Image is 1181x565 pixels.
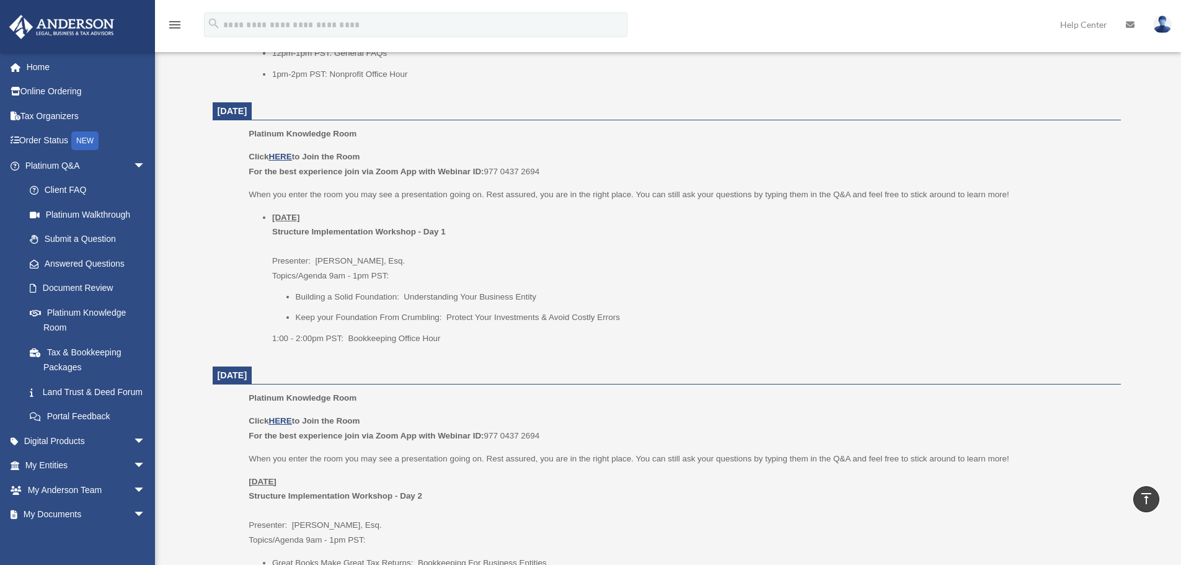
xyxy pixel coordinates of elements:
[249,149,1112,179] p: 977 0437 2694
[17,404,164,429] a: Portal Feedback
[9,128,164,154] a: Order StatusNEW
[17,380,164,404] a: Land Trust & Deed Forum
[9,79,164,104] a: Online Ordering
[249,474,1112,548] p: Presenter: [PERSON_NAME], Esq. Topics/Agenda 9am - 1pm PST:
[167,22,182,32] a: menu
[268,416,291,425] a: HERE
[249,152,360,161] b: Click to Join the Room
[9,104,164,128] a: Tax Organizers
[249,129,356,138] span: Platinum Knowledge Room
[249,416,360,425] b: Click to Join the Room
[268,152,291,161] a: HERE
[167,17,182,32] i: menu
[17,300,158,340] a: Platinum Knowledge Room
[249,187,1112,202] p: When you enter the room you may see a presentation going on. Rest assured, you are in the right p...
[9,453,164,478] a: My Entitiesarrow_drop_down
[9,429,164,453] a: Digital Productsarrow_drop_down
[17,202,164,227] a: Platinum Walkthrough
[133,502,158,528] span: arrow_drop_down
[17,340,164,380] a: Tax & Bookkeeping Packages
[272,331,1112,346] p: 1:00 - 2:00pm PST: Bookkeeping Office Hour
[9,502,164,527] a: My Documentsarrow_drop_down
[1139,491,1154,506] i: vertical_align_top
[1133,486,1159,512] a: vertical_align_top
[9,478,164,502] a: My Anderson Teamarrow_drop_down
[9,55,164,79] a: Home
[9,153,164,178] a: Platinum Q&Aarrow_drop_down
[71,131,99,150] div: NEW
[296,290,1112,305] li: Building a Solid Foundation: Understanding Your Business Entity
[249,393,356,403] span: Platinum Knowledge Room
[133,478,158,503] span: arrow_drop_down
[249,491,422,500] b: Structure Implementation Workshop - Day 2
[17,227,164,252] a: Submit a Question
[1153,16,1172,33] img: User Pic
[272,227,446,236] b: Structure Implementation Workshop - Day 1
[272,46,1112,61] li: 12pm-1pm PST: General FAQs
[17,178,164,203] a: Client FAQ
[133,153,158,179] span: arrow_drop_down
[249,431,484,440] b: For the best experience join via Zoom App with Webinar ID:
[6,15,118,39] img: Anderson Advisors Platinum Portal
[17,251,164,276] a: Answered Questions
[272,213,300,222] u: [DATE]
[218,370,247,380] span: [DATE]
[272,67,1112,82] li: 1pm-2pm PST: Nonprofit Office Hour
[17,276,164,301] a: Document Review
[207,17,221,30] i: search
[249,414,1112,443] p: 977 0437 2694
[272,210,1112,345] li: Presenter: [PERSON_NAME], Esq. Topics/Agenda 9am - 1pm PST:
[249,452,1112,466] p: When you enter the room you may see a presentation going on. Rest assured, you are in the right p...
[133,429,158,454] span: arrow_drop_down
[296,310,1112,325] li: Keep your Foundation From Crumbling: Protect Your Investments & Avoid Costly Errors
[133,453,158,479] span: arrow_drop_down
[249,477,276,486] u: [DATE]
[218,106,247,116] span: [DATE]
[249,167,484,176] b: For the best experience join via Zoom App with Webinar ID:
